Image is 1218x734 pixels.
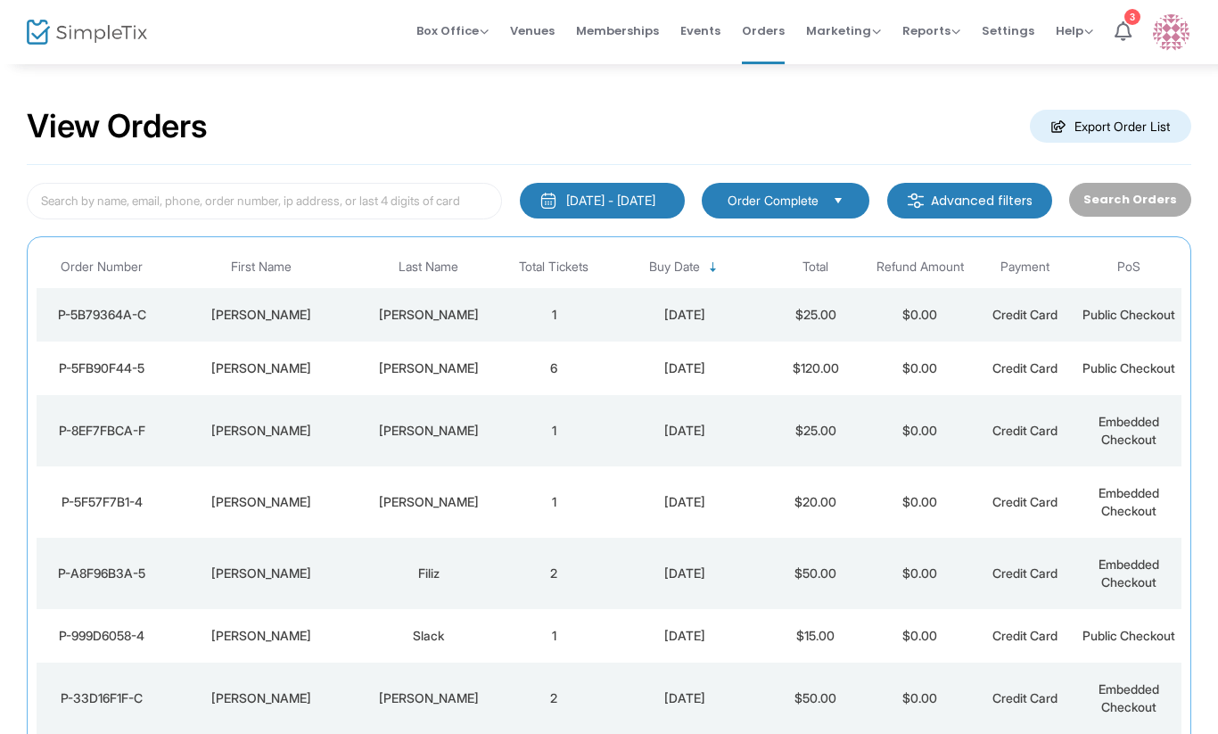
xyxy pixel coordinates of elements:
[982,8,1034,54] span: Settings
[41,306,163,324] div: P-5B79364A-C
[868,538,972,609] td: $0.00
[902,22,960,39] span: Reports
[868,342,972,395] td: $0.00
[706,260,720,275] span: Sortable
[763,663,868,734] td: $50.00
[27,107,208,146] h2: View Orders
[1124,9,1140,25] div: 3
[1082,307,1175,322] span: Public Checkout
[1082,360,1175,375] span: Public Checkout
[907,192,925,210] img: filter
[172,689,351,707] div: KATHERINE
[728,192,819,210] span: Order Complete
[539,192,557,210] img: monthly
[763,466,868,538] td: $20.00
[41,359,163,377] div: P-5FB90F44-5
[502,609,606,663] td: 1
[1082,628,1175,643] span: Public Checkout
[360,306,498,324] div: Gobin
[399,260,458,275] span: Last Name
[1056,22,1093,39] span: Help
[826,191,851,210] button: Select
[611,306,759,324] div: 9/25/2025
[510,8,555,54] span: Venues
[41,689,163,707] div: P-33D16F1F-C
[172,565,351,582] div: Leonard Alain
[611,422,759,440] div: 9/25/2025
[763,246,868,288] th: Total
[360,627,498,645] div: Slack
[502,342,606,395] td: 6
[502,466,606,538] td: 1
[231,260,292,275] span: First Name
[576,8,659,54] span: Memberships
[763,288,868,342] td: $25.00
[868,288,972,342] td: $0.00
[520,183,685,219] button: [DATE] - [DATE]
[1099,414,1159,447] span: Embedded Checkout
[611,627,759,645] div: 9/25/2025
[868,466,972,538] td: $0.00
[502,288,606,342] td: 1
[806,22,881,39] span: Marketing
[868,663,972,734] td: $0.00
[611,689,759,707] div: 9/25/2025
[41,627,163,645] div: P-999D6058-4
[868,395,972,466] td: $0.00
[1099,557,1159,590] span: Embedded Checkout
[27,183,502,219] input: Search by name, email, phone, order number, ip address, or last 4 digits of card
[1117,260,1140,275] span: PoS
[1030,110,1191,143] m-button: Export Order List
[992,690,1058,705] span: Credit Card
[172,359,351,377] div: Loring
[680,8,720,54] span: Events
[172,306,351,324] div: Terry
[172,627,351,645] div: Kendra
[611,565,759,582] div: 9/25/2025
[763,538,868,609] td: $50.00
[1000,260,1049,275] span: Payment
[1099,485,1159,518] span: Embedded Checkout
[742,8,785,54] span: Orders
[416,22,489,39] span: Box Office
[992,423,1058,438] span: Credit Card
[611,493,759,511] div: 9/25/2025
[41,565,163,582] div: P-A8F96B3A-5
[763,395,868,466] td: $25.00
[360,565,498,582] div: Filiz
[172,493,351,511] div: Karen
[868,246,972,288] th: Refund Amount
[172,422,351,440] div: Scott
[502,538,606,609] td: 2
[992,307,1058,322] span: Credit Card
[763,609,868,663] td: $15.00
[992,494,1058,509] span: Credit Card
[360,422,498,440] div: Cohen
[992,360,1058,375] span: Credit Card
[887,183,1052,219] m-button: Advanced filters
[611,359,759,377] div: 9/25/2025
[763,342,868,395] td: $120.00
[502,395,606,466] td: 1
[566,192,655,210] div: [DATE] - [DATE]
[360,493,498,511] div: Smith
[502,246,606,288] th: Total Tickets
[41,493,163,511] div: P-5F57F7B1-4
[868,609,972,663] td: $0.00
[360,359,498,377] div: McAlpin
[649,260,700,275] span: Buy Date
[992,628,1058,643] span: Credit Card
[360,689,498,707] div: STOESSEL
[41,422,163,440] div: P-8EF7FBCA-F
[1099,681,1159,714] span: Embedded Checkout
[502,663,606,734] td: 2
[61,260,143,275] span: Order Number
[992,565,1058,581] span: Credit Card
